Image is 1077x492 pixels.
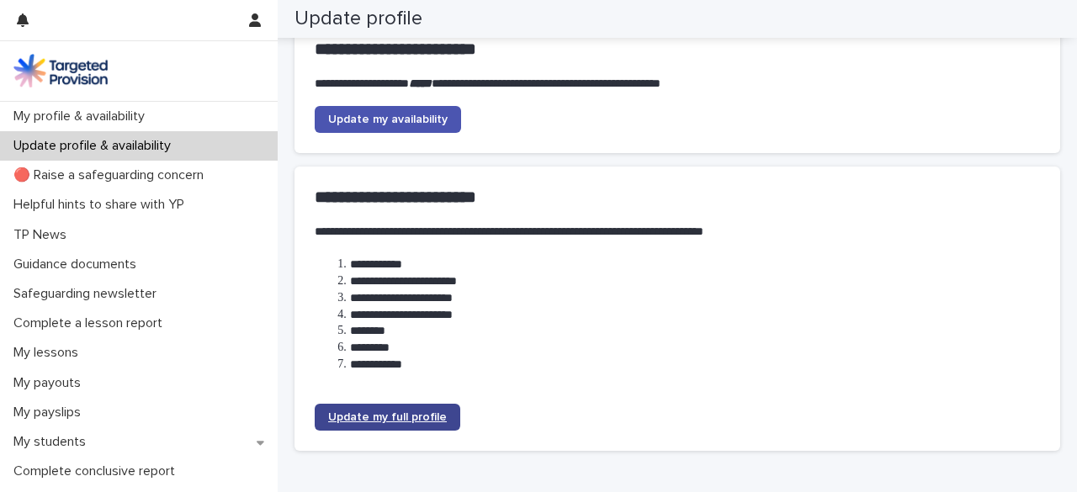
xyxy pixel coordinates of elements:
[7,197,198,213] p: Helpful hints to share with YP
[328,114,448,125] span: Update my availability
[7,405,94,421] p: My payslips
[315,106,461,133] a: Update my availability
[7,463,188,479] p: Complete conclusive report
[7,138,184,154] p: Update profile & availability
[7,257,150,272] p: Guidance documents
[7,345,92,361] p: My lessons
[328,411,447,423] span: Update my full profile
[7,108,158,124] p: My profile & availability
[7,167,217,183] p: 🔴 Raise a safeguarding concern
[13,54,108,87] img: M5nRWzHhSzIhMunXDL62
[7,227,80,243] p: TP News
[7,375,94,391] p: My payouts
[294,7,422,31] h2: Update profile
[7,434,99,450] p: My students
[315,404,460,431] a: Update my full profile
[7,315,176,331] p: Complete a lesson report
[7,286,170,302] p: Safeguarding newsletter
